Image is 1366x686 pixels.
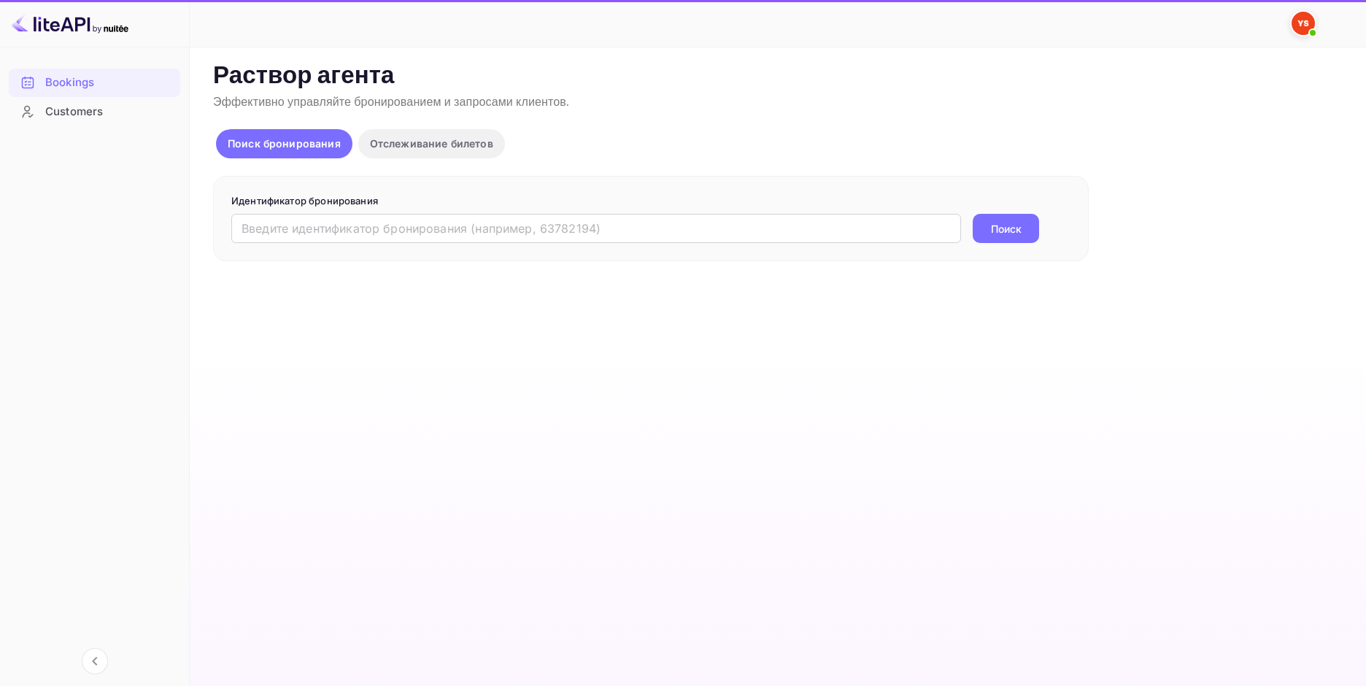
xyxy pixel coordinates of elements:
div: Customers [9,98,180,126]
button: Поиск [973,214,1039,243]
a: Customers [9,98,180,125]
button: Свернуть навигацию [82,648,108,674]
span: Эффективно управляйте бронированием и запросами клиентов. [213,95,569,110]
img: Логотип LiteAPI [12,12,128,35]
p: Идентификатор бронирования [231,194,1070,209]
div: Bookings [9,69,180,97]
p: Раствор агента [213,62,1340,91]
input: Введите идентификатор бронирования (например, 63782194) [231,214,961,243]
img: Yandex Support [1292,12,1315,35]
div: Customers [45,104,173,120]
p: Отслеживание билетов [370,136,493,151]
div: Bookings [45,74,173,91]
p: Поиск бронирования [228,136,341,151]
a: Bookings [9,69,180,96]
